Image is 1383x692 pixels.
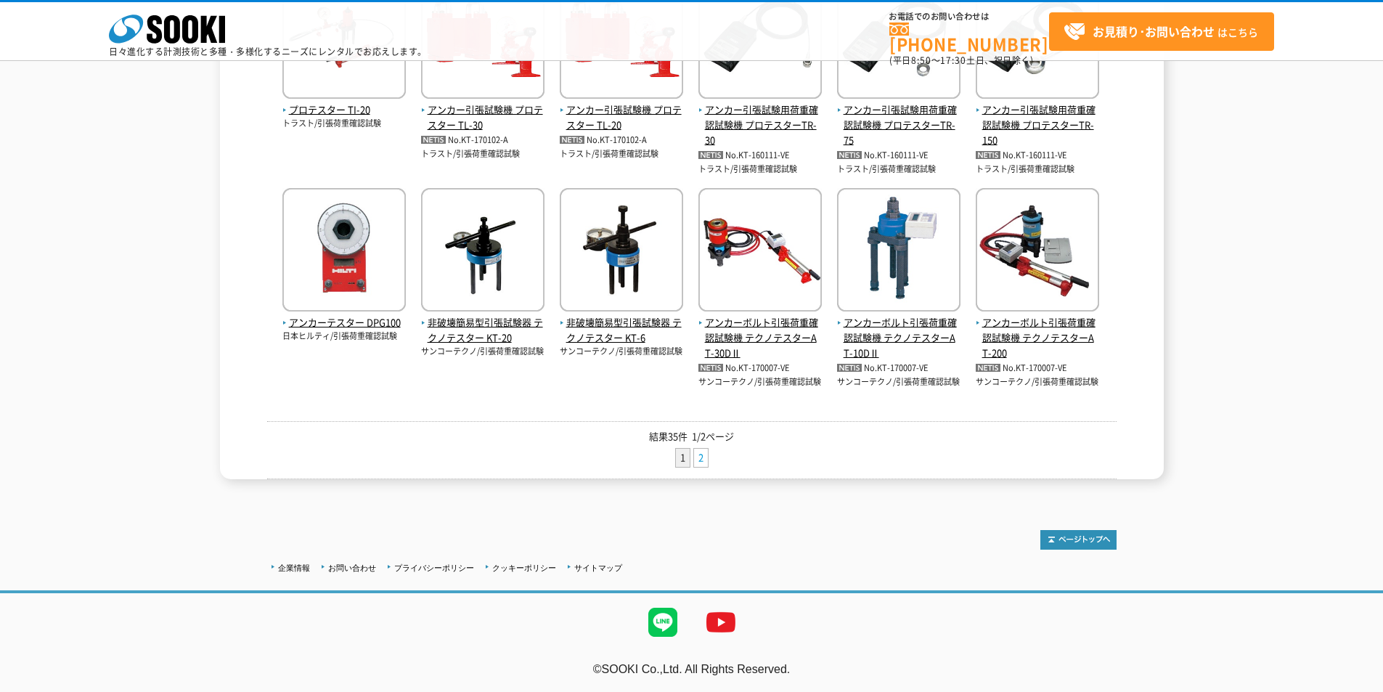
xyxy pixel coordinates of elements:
[698,163,822,176] p: トラスト/引張荷重確認試験
[421,102,544,133] span: アンカー引張試験機 プロテスター TL-30
[560,346,683,358] p: サンコーテクノ/引張荷重確認試験
[889,54,1033,67] span: (平日 ～ 土日、祝日除く)
[560,88,683,133] a: アンカー引張試験機 プロテスター TL-20
[976,301,1099,361] a: アンカーボルト引張荷重確認試験機 テクノテスターAT-200
[282,88,406,118] a: プロテスター TI-20
[421,148,544,160] p: トラスト/引張荷重確認試験
[837,102,960,147] span: アンカー引張試験用荷重確認試験機 プロテスターTR-75
[837,315,960,360] span: アンカーボルト引張荷重確認試験機 テクノテスターAT-10DⅡ
[911,54,931,67] span: 8:50
[560,148,683,160] p: トラスト/引張荷重確認試験
[282,102,406,118] span: プロテスター TI-20
[634,593,692,651] img: LINE
[976,361,1099,376] p: No.KT-170007-VE
[394,563,474,572] a: プライバシーポリシー
[267,429,1117,444] p: 結果35件 1/2ページ
[837,376,960,388] p: サンコーテクノ/引張荷重確認試験
[109,47,427,56] p: 日々進化する計測技術と多種・多様化するニーズにレンタルでお応えします。
[694,449,708,467] a: 2
[492,563,556,572] a: クッキーポリシー
[421,346,544,358] p: サンコーテクノ/引張荷重確認試験
[976,315,1099,360] span: アンカーボルト引張荷重確認試験機 テクノテスターAT-200
[282,118,406,130] p: トラスト/引張荷重確認試験
[328,563,376,572] a: お問い合わせ
[421,133,544,148] p: No.KT-170102-A
[1049,12,1274,51] a: お見積り･お問い合わせはこちら
[560,315,683,346] span: 非破壊簡易型引張試験器 テクノテスター KT-6
[675,448,690,468] li: 1
[560,188,683,315] img: テクノテスター KT-6
[421,188,544,315] img: テクノテスター KT-20
[560,301,683,346] a: 非破壊簡易型引張試験器 テクノテスター KT-6
[1093,23,1215,40] strong: お見積り･お問い合わせ
[282,330,406,343] p: 日本ヒルティ/引張荷重確認試験
[837,88,960,148] a: アンカー引張試験用荷重確認試験機 プロテスターTR-75
[698,102,822,147] span: アンカー引張試験用荷重確認試験機 プロテスターTR-30
[837,188,960,315] img: テクノテスターAT-10DⅡ
[1040,530,1117,550] img: トップページへ
[940,54,966,67] span: 17:30
[976,88,1099,148] a: アンカー引張試験用荷重確認試験機 プロテスターTR-150
[698,315,822,360] span: アンカーボルト引張荷重確認試験機 テクノテスターAT-30DⅡ
[560,102,683,133] span: アンカー引張試験機 プロテスター TL-20
[976,102,1099,147] span: アンカー引張試験用荷重確認試験機 プロテスターTR-150
[889,23,1049,52] a: [PHONE_NUMBER]
[976,188,1099,315] img: テクノテスターAT-200
[837,301,960,361] a: アンカーボルト引張荷重確認試験機 テクノテスターAT-10DⅡ
[976,148,1099,163] p: No.KT-160111-VE
[278,563,310,572] a: 企業情報
[421,88,544,133] a: アンカー引張試験機 プロテスター TL-30
[421,301,544,346] a: 非破壊簡易型引張試験器 テクノテスター KT-20
[282,315,406,330] span: アンカーテスター DPG100
[976,376,1099,388] p: サンコーテクノ/引張荷重確認試験
[837,163,960,176] p: トラスト/引張荷重確認試験
[698,88,822,148] a: アンカー引張試験用荷重確認試験機 プロテスターTR-30
[692,593,750,651] img: YouTube
[698,361,822,376] p: No.KT-170007-VE
[976,163,1099,176] p: トラスト/引張荷重確認試験
[698,376,822,388] p: サンコーテクノ/引張荷重確認試験
[560,133,683,148] p: No.KT-170102-A
[698,188,822,315] img: テクノテスターAT-30DⅡ
[421,315,544,346] span: 非破壊簡易型引張試験器 テクノテスター KT-20
[889,12,1049,21] span: お電話でのお問い合わせは
[698,301,822,361] a: アンカーボルト引張荷重確認試験機 テクノテスターAT-30DⅡ
[282,301,406,331] a: アンカーテスター DPG100
[282,188,406,315] img: DPG100
[574,563,622,572] a: サイトマップ
[698,148,822,163] p: No.KT-160111-VE
[1064,21,1258,43] span: はこちら
[837,361,960,376] p: No.KT-170007-VE
[1327,678,1383,691] a: テストMail
[837,148,960,163] p: No.KT-160111-VE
